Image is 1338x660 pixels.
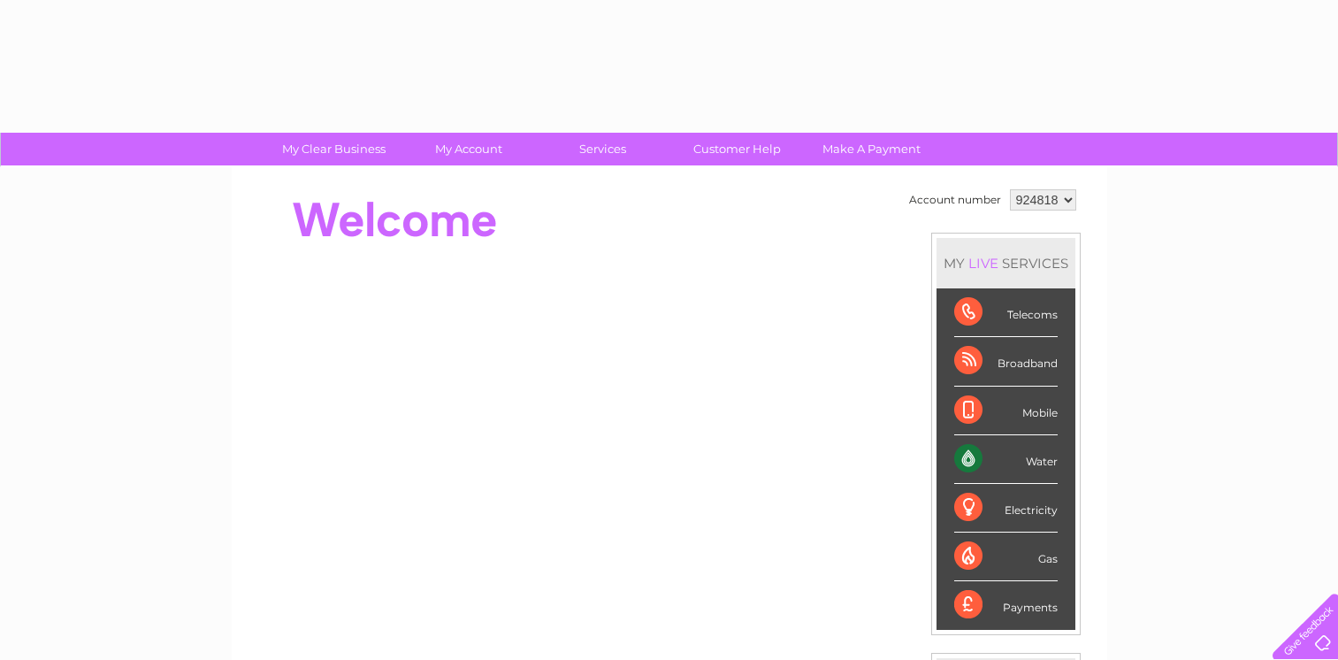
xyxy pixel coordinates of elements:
[954,288,1058,337] div: Telecoms
[664,133,810,165] a: Customer Help
[905,185,1005,215] td: Account number
[799,133,944,165] a: Make A Payment
[395,133,541,165] a: My Account
[261,133,407,165] a: My Clear Business
[965,255,1002,272] div: LIVE
[954,387,1058,435] div: Mobile
[954,581,1058,629] div: Payments
[954,533,1058,581] div: Gas
[954,484,1058,533] div: Electricity
[954,435,1058,484] div: Water
[937,238,1075,288] div: MY SERVICES
[954,337,1058,386] div: Broadband
[530,133,676,165] a: Services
